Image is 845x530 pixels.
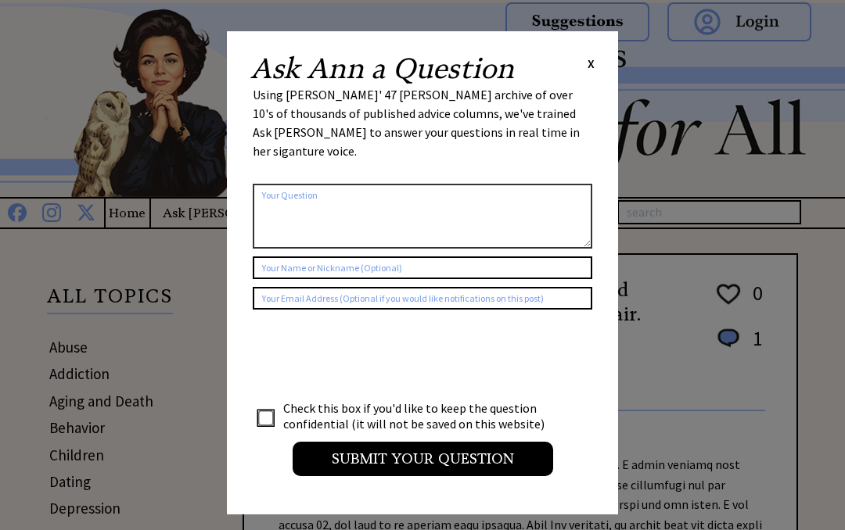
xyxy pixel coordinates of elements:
td: Check this box if you'd like to keep the question confidential (it will not be saved on this webs... [282,399,559,432]
input: Your Name or Nickname (Optional) [253,256,592,279]
input: Submit your Question [293,442,553,476]
div: Using [PERSON_NAME]' 47 [PERSON_NAME] archive of over 10's of thousands of published advice colum... [253,85,592,176]
h2: Ask Ann a Question [250,55,514,83]
iframe: reCAPTCHA [253,325,491,386]
input: Your Email Address (Optional if you would like notifications on this post) [253,287,592,310]
span: X [588,56,595,71]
